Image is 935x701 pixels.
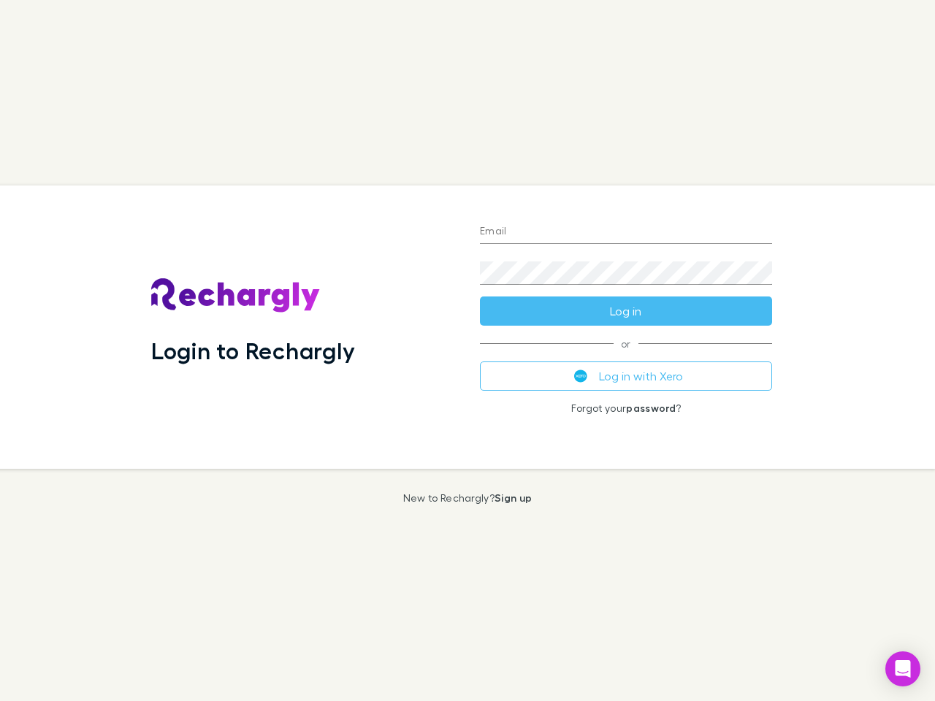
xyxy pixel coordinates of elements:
div: Open Intercom Messenger [885,651,920,686]
button: Log in [480,296,772,326]
a: password [626,402,676,414]
button: Log in with Xero [480,361,772,391]
a: Sign up [495,491,532,504]
h1: Login to Rechargly [151,337,355,364]
span: or [480,343,772,344]
p: Forgot your ? [480,402,772,414]
img: Xero's logo [574,369,587,383]
img: Rechargly's Logo [151,278,321,313]
p: New to Rechargly? [403,492,533,504]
